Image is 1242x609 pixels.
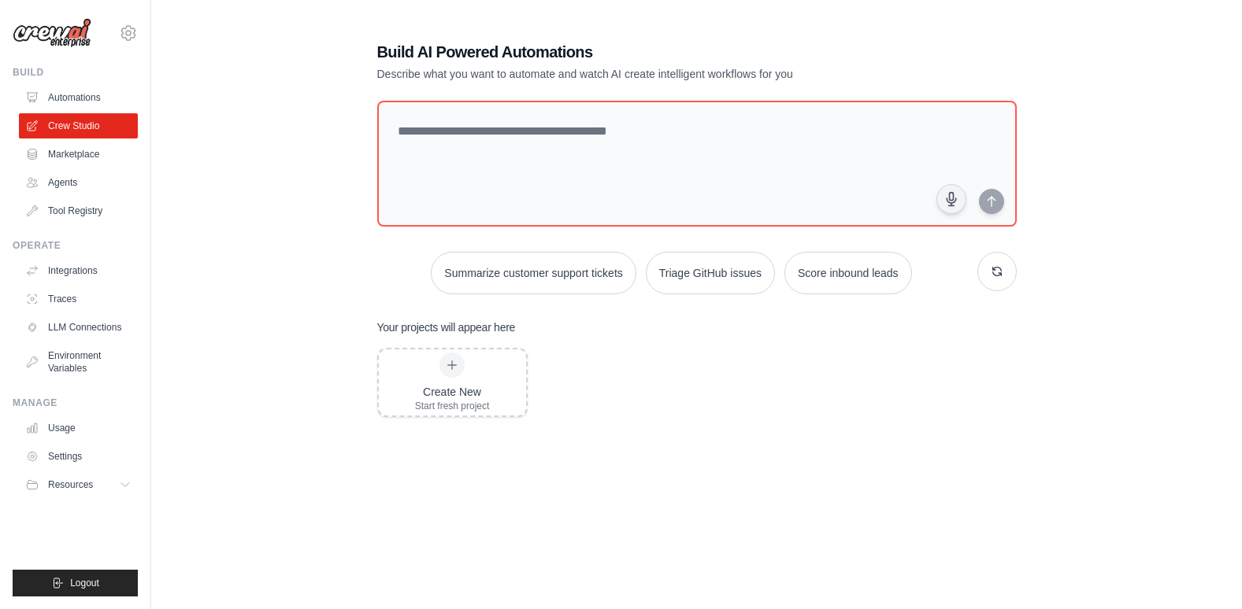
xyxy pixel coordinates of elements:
button: Score inbound leads [784,252,912,294]
a: Tool Registry [19,198,138,223]
a: Settings [19,444,138,469]
a: Automations [19,85,138,110]
button: Summarize customer support tickets [431,252,636,294]
span: Logout [70,577,99,589]
div: Operate [13,239,138,252]
span: Resources [48,478,93,491]
a: Agents [19,170,138,195]
button: Triage GitHub issues [646,252,775,294]
button: Get new suggestions [977,252,1017,291]
h3: Your projects will appear here [377,319,516,335]
a: Crew Studio [19,113,138,138]
div: Start fresh project [415,400,490,412]
div: Build [13,66,138,79]
div: Create New [415,384,490,400]
p: Describe what you want to automate and watch AI create intelligent workflows for you [377,66,906,82]
a: Integrations [19,258,138,283]
img: Logo [13,18,91,48]
button: Resources [19,472,138,497]
a: Usage [19,415,138,441]
div: Manage [13,397,138,409]
button: Click to speak your automation idea [936,184,966,214]
a: Environment Variables [19,343,138,381]
a: Marketplace [19,142,138,167]
h1: Build AI Powered Automations [377,41,906,63]
a: LLM Connections [19,315,138,340]
button: Logout [13,570,138,596]
a: Traces [19,286,138,312]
